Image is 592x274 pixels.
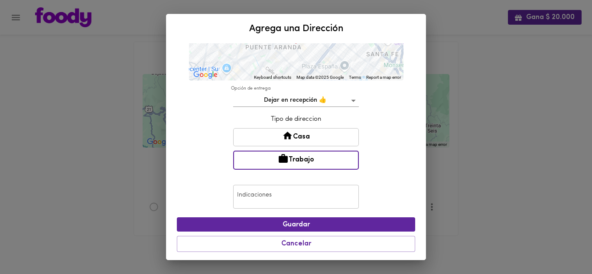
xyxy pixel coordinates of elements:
[177,217,415,232] button: Guardar
[191,69,220,81] img: Google
[542,224,583,265] iframe: Messagebird Livechat Widget
[233,185,359,209] input: Dejar en recepción del 7mo piso
[233,94,359,107] div: Dejar en recepción 👍
[233,115,359,124] p: Tipo de direccion
[184,221,408,229] span: Guardar
[366,75,401,80] a: Report a map error
[177,236,415,252] button: Cancelar
[233,151,359,170] button: Trabajo
[233,128,359,146] button: Casa
[182,240,410,248] span: Cancelar
[231,85,271,92] label: Opción de entrega
[296,75,344,80] span: Map data ©2025 Google
[177,21,415,36] h2: Agrega una Dirección
[290,28,302,44] div: Tu dirección
[349,75,361,80] a: Terms
[191,69,220,81] a: Open this area in Google Maps (opens a new window)
[254,74,291,81] button: Keyboard shortcuts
